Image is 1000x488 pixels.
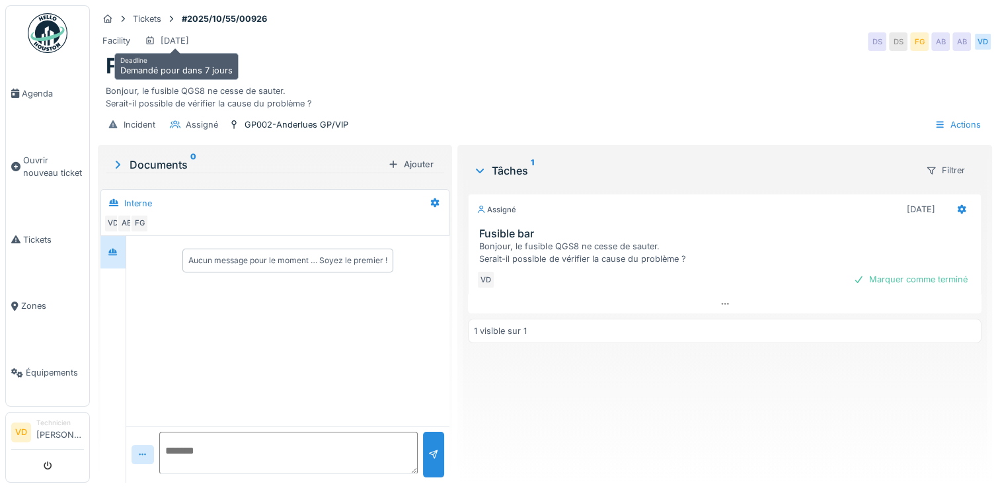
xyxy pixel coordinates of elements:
[479,240,976,265] div: Bonjour, le fusible QGS8 ne cesse de sauter. Serait-il possible de vérifier la cause du problème ?
[531,163,534,179] sup: 1
[6,127,89,206] a: Ouvrir nouveau ticket
[889,32,907,51] div: DS
[931,32,950,51] div: AB
[23,233,84,246] span: Tickets
[920,161,971,180] div: Filtrer
[176,13,272,25] strong: #2025/10/55/00926
[36,418,84,428] div: Technicien
[104,214,122,233] div: VD
[161,34,189,47] div: [DATE]
[186,118,218,131] div: Assigné
[245,118,348,131] div: GP002-Anderlues GP/VIP
[907,203,935,216] div: [DATE]
[106,79,984,110] div: Bonjour, le fusible QGS8 ne cesse de sauter. Serait-il possible de vérifier la cause du problème ?
[190,157,196,173] sup: 0
[26,366,84,379] span: Équipements
[479,227,976,240] h3: Fusible bar
[474,325,527,337] div: 1 visible sur 1
[111,157,383,173] div: Documents
[114,53,239,80] div: Demandé pour dans 7 jours
[130,214,149,233] div: FG
[36,418,84,446] li: [PERSON_NAME]
[974,32,992,51] div: VD
[929,115,987,134] div: Actions
[124,118,155,131] div: Incident
[28,13,67,53] img: Badge_color-CXgf-gQk.svg
[952,32,971,51] div: AB
[477,270,495,289] div: VD
[106,54,220,79] h1: Fusible bar
[11,418,84,450] a: VD Technicien[PERSON_NAME]
[383,155,439,173] div: Ajouter
[133,13,161,25] div: Tickets
[6,206,89,273] a: Tickets
[188,255,387,266] div: Aucun message pour le moment … Soyez le premier !
[11,423,31,442] li: VD
[910,32,929,51] div: FG
[6,60,89,127] a: Agenda
[6,339,89,406] a: Équipements
[6,273,89,340] a: Zones
[473,163,915,179] div: Tâches
[868,32,886,51] div: DS
[848,270,973,288] div: Marquer comme terminé
[21,300,84,312] span: Zones
[477,204,516,216] div: Assigné
[22,87,84,100] span: Agenda
[124,197,152,210] div: Interne
[117,214,135,233] div: AB
[23,154,84,179] span: Ouvrir nouveau ticket
[120,56,233,64] h6: Deadline
[102,34,130,47] div: Facility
